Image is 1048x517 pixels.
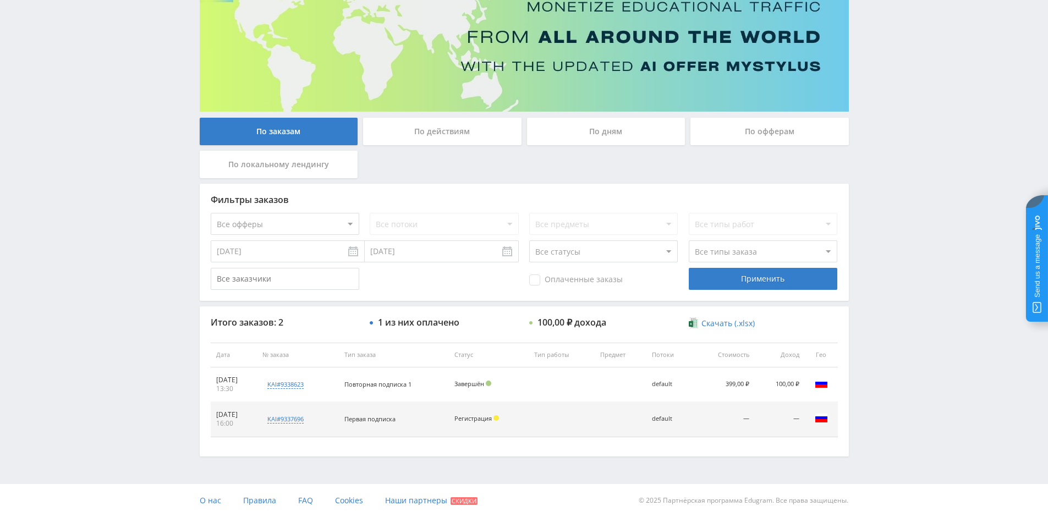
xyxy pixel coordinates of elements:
span: Правила [243,495,276,505]
th: Потоки [646,343,694,367]
a: FAQ [298,484,313,517]
a: Cookies [335,484,363,517]
a: О нас [200,484,221,517]
div: [DATE] [216,376,252,384]
span: Наши партнеры [385,495,447,505]
span: Подтвержден [486,381,491,386]
td: 399,00 ₽ [694,367,755,402]
img: rus.png [815,377,828,390]
span: Регистрация [454,414,492,422]
div: По действиям [363,118,522,145]
a: Наши партнеры Скидки [385,484,478,517]
a: Скачать (.xlsx) [689,318,755,329]
th: Статус [449,343,529,367]
div: Фильтры заказов [211,195,838,205]
input: Все заказчики [211,268,359,290]
th: Дата [211,343,257,367]
span: Завершён [454,380,484,388]
span: Cookies [335,495,363,505]
div: kai#9337696 [267,415,304,424]
div: Итого заказов: 2 [211,317,359,327]
div: default [652,381,688,388]
div: По локальному лендингу [200,151,358,178]
th: Предмет [595,343,647,367]
div: default [652,415,688,422]
div: 100,00 ₽ дохода [537,317,606,327]
span: Холд [493,415,499,421]
div: 16:00 [216,419,252,428]
th: Стоимость [694,343,755,367]
td: 100,00 ₽ [755,367,805,402]
td: — [694,402,755,437]
div: kai#9338623 [267,380,304,389]
div: 1 из них оплачено [378,317,459,327]
th: Тип работы [529,343,594,367]
span: О нас [200,495,221,505]
span: FAQ [298,495,313,505]
span: Скидки [451,497,478,505]
td: — [755,402,805,437]
span: Оплаченные заказы [529,274,623,285]
span: Первая подписка [344,415,396,423]
div: По офферам [690,118,849,145]
th: № заказа [257,343,339,367]
img: rus.png [815,411,828,425]
div: 13:30 [216,384,252,393]
th: Доход [755,343,805,367]
span: Скачать (.xlsx) [701,319,755,328]
div: [DATE] [216,410,252,419]
a: Правила [243,484,276,517]
div: По дням [527,118,685,145]
div: Применить [689,268,837,290]
span: Повторная подписка 1 [344,380,411,388]
div: © 2025 Партнёрская программа Edugram. Все права защищены. [529,484,848,517]
img: xlsx [689,317,698,328]
th: Тип заказа [339,343,449,367]
div: По заказам [200,118,358,145]
th: Гео [805,343,838,367]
